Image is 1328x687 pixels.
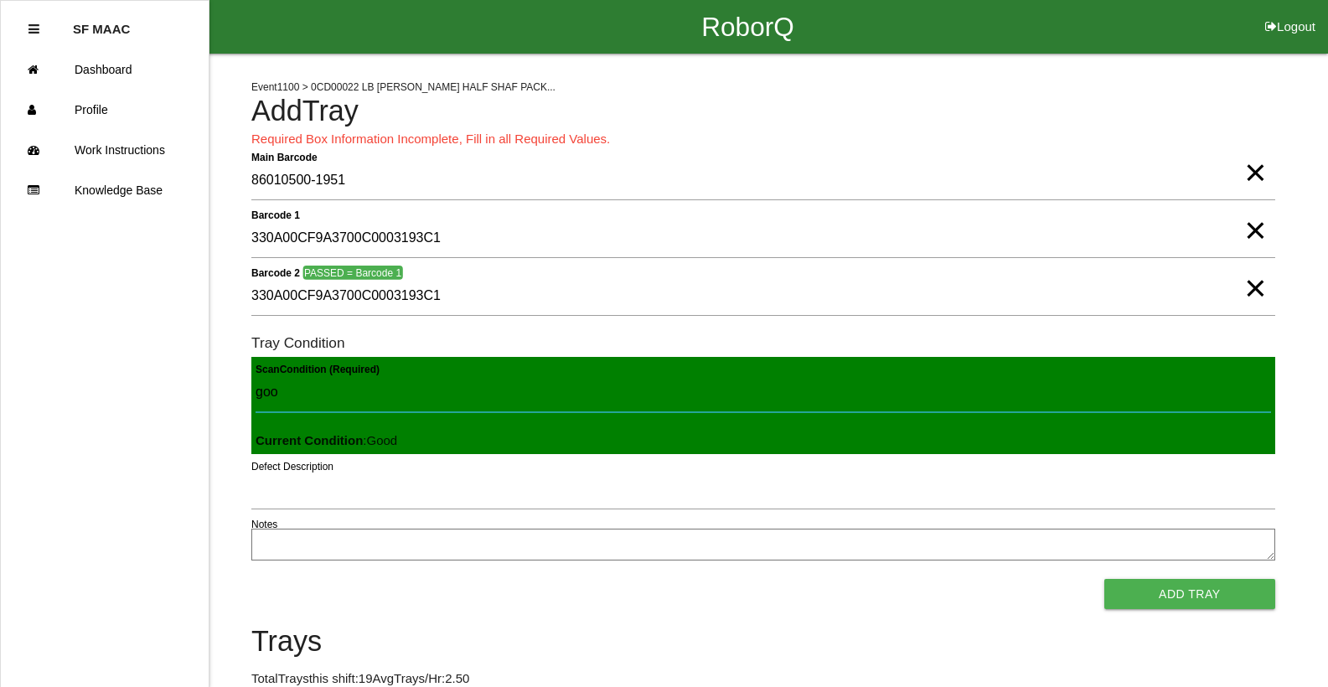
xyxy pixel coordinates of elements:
label: Defect Description [251,459,333,474]
span: PASSED = Barcode 1 [302,266,402,280]
span: Clear Input [1244,197,1266,230]
span: Clear Input [1244,255,1266,288]
a: Knowledge Base [1,170,209,210]
span: Event 1100 > 0CD00022 LB [PERSON_NAME] HALF SHAF PACK... [251,81,555,93]
b: Main Barcode [251,151,318,163]
label: Notes [251,517,277,532]
h4: Add Tray [251,96,1275,127]
b: Barcode 2 [251,266,300,278]
span: Clear Input [1244,139,1266,173]
b: Scan Condition (Required) [256,363,380,374]
a: Profile [1,90,209,130]
b: Current Condition [256,433,363,447]
button: Add Tray [1104,579,1275,609]
a: Dashboard [1,49,209,90]
p: Required Box Information Incomplete, Fill in all Required Values. [251,130,1275,149]
p: SF MAAC [73,9,130,36]
b: Barcode 1 [251,209,300,220]
a: Work Instructions [1,130,209,170]
div: Close [28,9,39,49]
h6: Tray Condition [251,335,1275,351]
span: : Good [256,433,397,447]
input: Required [251,162,1275,200]
h4: Trays [251,626,1275,658]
